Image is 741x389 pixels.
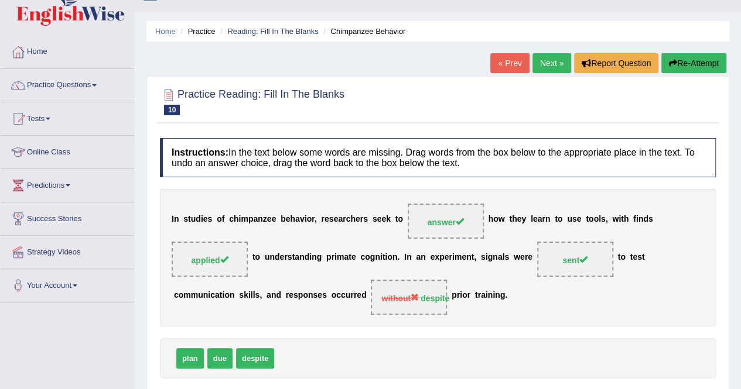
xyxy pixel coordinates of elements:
b: I [172,215,174,224]
b: p [248,215,254,224]
b: h [350,215,356,224]
b: l [531,215,533,224]
span: despite [236,348,275,369]
b: a [538,215,542,224]
b: n [299,253,305,262]
b: s [363,215,368,224]
b: a [215,291,220,300]
b: e [528,253,532,262]
a: Next » [532,53,571,73]
b: r [478,291,481,300]
span: answer [428,218,464,227]
b: c [210,291,215,300]
a: Your Account [1,269,134,298]
b: a [267,291,271,300]
b: o [332,291,337,300]
b: t [475,291,478,300]
span: 10 [164,105,180,115]
b: w [498,215,505,224]
b: d [305,253,310,262]
b: u [346,291,351,300]
b: o [255,253,260,262]
b: a [253,215,258,224]
b: h [290,215,295,224]
b: n [495,291,500,300]
b: e [430,253,435,262]
b: n [230,291,235,300]
b: e [351,253,356,262]
b: , [606,215,608,224]
b: o [462,291,467,300]
b: d [643,215,648,224]
b: o [620,253,626,262]
b: o [179,291,184,300]
b: r [354,291,357,300]
b: i [636,215,638,224]
b: u [198,291,203,300]
b: e [357,291,361,300]
b: b [281,215,286,224]
b: n [638,215,644,224]
b: . [397,253,399,262]
b: o [307,215,312,224]
span: Drop target [371,280,447,315]
b: t [383,253,385,262]
b: e [633,253,637,262]
a: « Prev [490,53,529,73]
b: d [275,253,280,262]
li: Chimpanzee Behavior [320,26,405,37]
a: Success Stories [1,202,134,232]
b: c [229,215,234,224]
a: Practice Questions [1,69,134,98]
b: s [288,253,292,262]
b: e [325,215,329,224]
b: n [258,215,263,224]
a: Home [1,36,134,65]
b: , [474,253,476,262]
b: e [517,215,522,224]
b: . [505,291,507,300]
span: applied [191,256,228,265]
b: a [338,215,343,224]
b: e [267,215,272,224]
b: t [617,253,620,262]
b: n [466,253,472,262]
b: g [317,253,322,262]
b: o [558,215,563,224]
b: t [220,291,223,300]
b: i [248,291,251,300]
b: o [224,291,230,300]
b: o [303,291,308,300]
b: s [255,291,260,300]
h4: In the text below some words are missing. Drag words from the box below to the appropriate place ... [160,138,716,177]
b: s [322,291,327,300]
b: i [486,291,488,300]
b: e [577,215,582,224]
b: n [421,253,426,262]
b: r [286,291,289,300]
b: n [312,253,317,262]
b: i [493,291,495,300]
a: Home [155,27,176,36]
b: p [439,253,445,262]
b: m [183,291,190,300]
b: d [361,291,367,300]
span: plan [176,348,204,369]
b: r [331,253,334,262]
b: p [298,291,303,300]
b: l [599,215,601,224]
b: r [525,253,528,262]
b: i [452,253,455,262]
b: e [462,253,466,262]
b: o [593,215,599,224]
b: s [572,215,577,224]
b: t [472,253,474,262]
b: u [265,253,270,262]
b: m [241,215,248,224]
b: r [284,253,287,262]
b: r [360,215,363,224]
b: r [449,253,452,262]
b: o [589,215,594,224]
b: p [452,291,457,300]
b: e [333,215,338,224]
